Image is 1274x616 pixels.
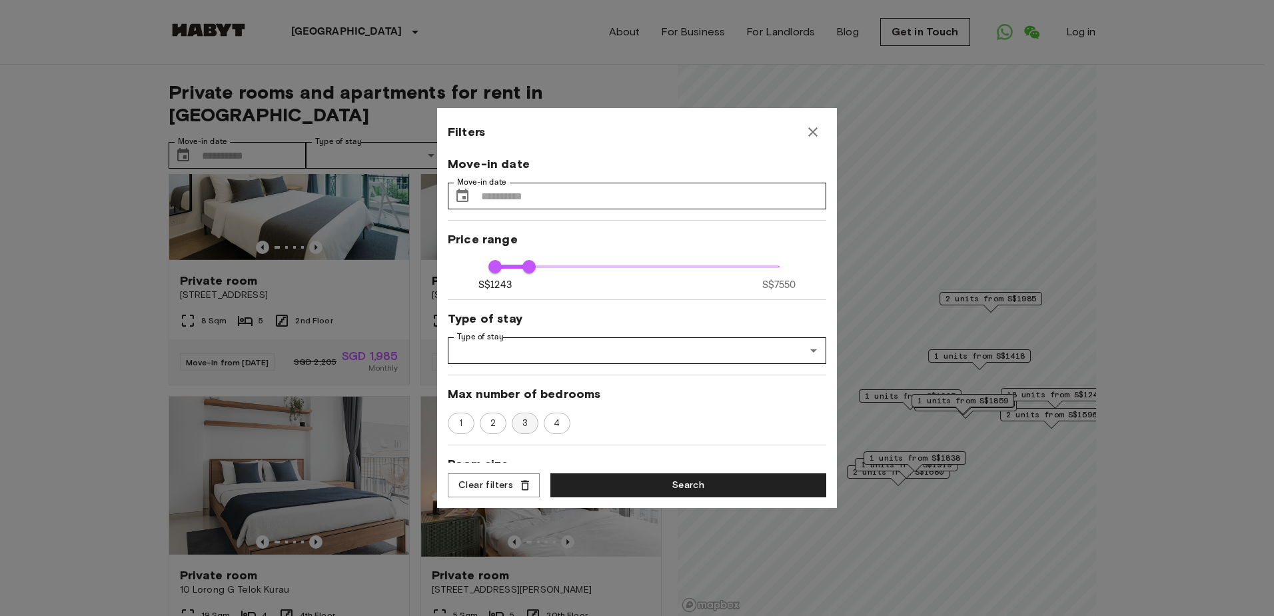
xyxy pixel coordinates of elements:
div: 2 [480,413,506,434]
span: Type of stay [448,311,826,327]
span: S$1243 [478,278,512,292]
button: Choose date [449,183,476,209]
span: Max number of bedrooms [448,386,826,402]
button: Clear filters [448,473,540,498]
span: S$7550 [762,278,796,292]
span: 1 [452,417,470,430]
span: Price range [448,231,826,247]
div: 4 [544,413,570,434]
span: 2 [483,417,503,430]
span: Move-in date [448,156,826,172]
div: 1 [448,413,474,434]
label: Move-in date [457,177,506,188]
span: Filters [448,124,485,140]
button: Search [550,473,826,498]
span: Room size [448,456,826,472]
span: 4 [546,417,567,430]
div: 3 [512,413,538,434]
label: Type of stay [457,331,504,343]
span: 3 [515,417,535,430]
